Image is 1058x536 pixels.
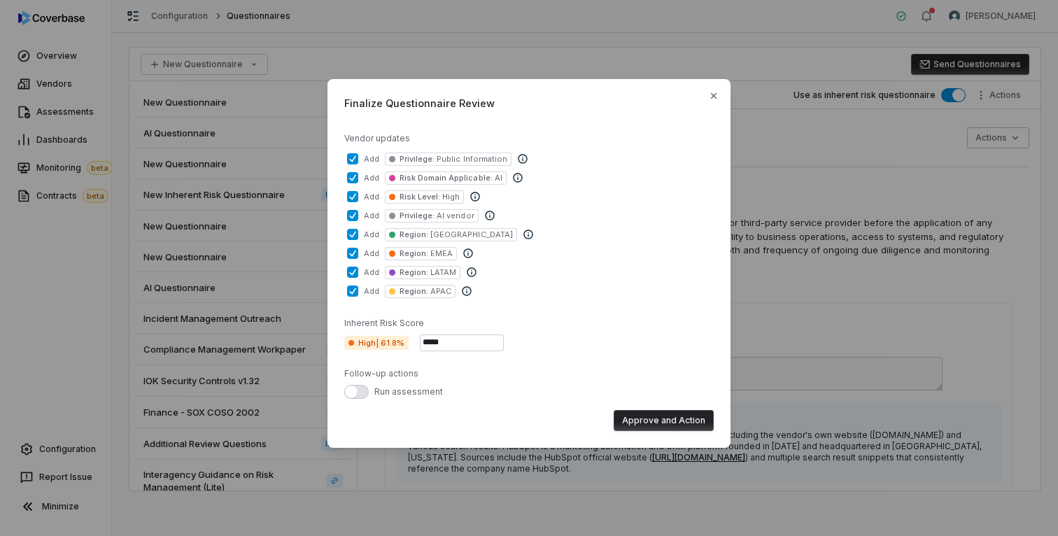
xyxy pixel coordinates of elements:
button: addRegion: APAC [347,285,358,297]
div: Follow-up actions [344,368,714,379]
span: High [440,192,460,202]
button: Approve and Action [614,410,714,431]
div: Inherent Risk Score [344,318,714,329]
div: add [364,286,379,297]
span: High | 61.8% [344,336,409,350]
span: [GEOGRAPHIC_DATA] [428,230,513,239]
div: add [364,267,379,278]
span: EMEA [428,248,453,258]
div: add [364,230,379,240]
button: addRisk Domain Applicable: AI [347,172,358,183]
span: Region : [400,286,428,296]
span: Privilege : [400,211,435,220]
button: addRisk Level: High [347,191,358,202]
div: add [364,211,379,221]
span: APAC [428,286,451,296]
span: Region : [400,248,428,258]
div: Vendor updates [344,133,714,144]
span: Public Information [435,154,507,164]
span: AI [493,173,502,183]
div: add [364,248,379,259]
span: LATAM [428,267,456,277]
span: Region : [400,230,428,239]
div: add [364,173,379,183]
div: Run assessment [374,386,443,397]
button: addPrivilege: Public Information [347,153,358,164]
span: AI vendor [435,211,474,220]
span: Privilege : [400,154,435,164]
div: add [364,192,379,202]
div: add [364,154,379,164]
button: addRegion: LATAM [347,267,358,278]
button: addRegion: EMEA [347,248,358,259]
button: addPrivilege: AI vendor [347,210,358,221]
span: Risk Domain Applicable : [400,173,493,183]
span: Finalize Questionnaire Review [344,96,714,111]
span: Region : [400,267,428,277]
button: addRegion: [GEOGRAPHIC_DATA] [347,229,358,240]
span: Risk Level : [400,192,440,202]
